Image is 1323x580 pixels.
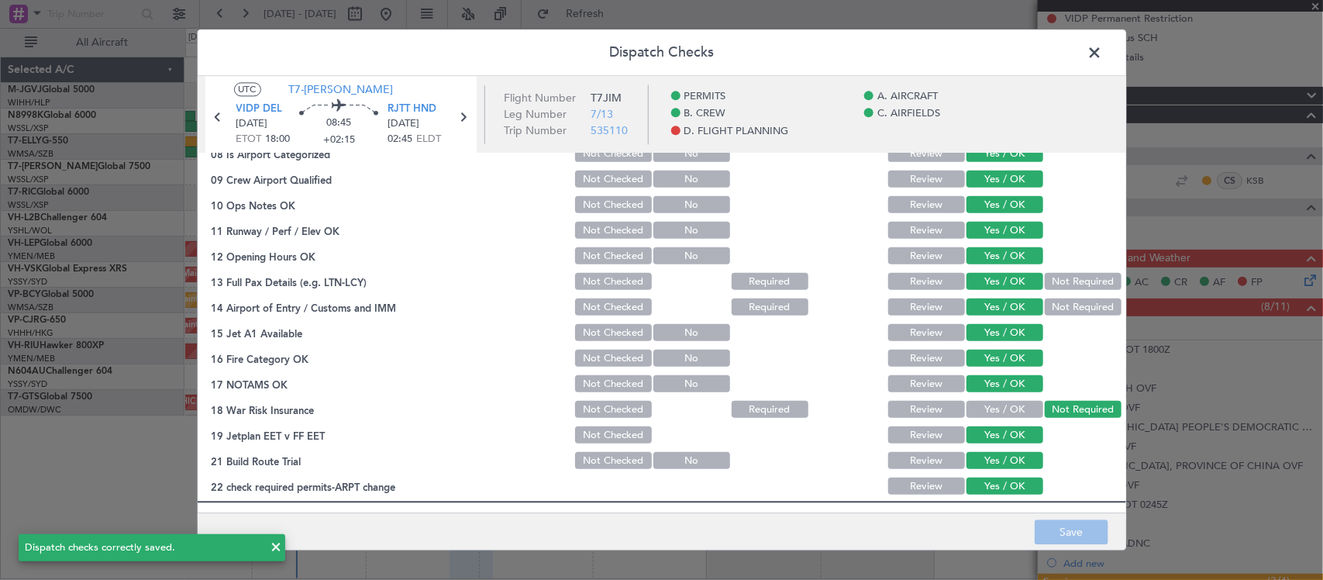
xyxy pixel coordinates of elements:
[25,540,262,556] div: Dispatch checks correctly saved.
[1045,299,1121,316] button: Not Required
[1045,274,1121,291] button: Not Required
[966,171,1043,188] button: Yes / OK
[966,376,1043,393] button: Yes / OK
[966,478,1043,495] button: Yes / OK
[966,299,1043,316] button: Yes / OK
[966,146,1043,163] button: Yes / OK
[966,274,1043,291] button: Yes / OK
[966,325,1043,342] button: Yes / OK
[966,197,1043,214] button: Yes / OK
[198,29,1126,76] header: Dispatch Checks
[966,402,1043,419] button: Yes / OK
[966,453,1043,470] button: Yes / OK
[966,223,1043,240] button: Yes / OK
[966,248,1043,265] button: Yes / OK
[966,427,1043,444] button: Yes / OK
[966,350,1043,368] button: Yes / OK
[1045,402,1121,419] button: Not Required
